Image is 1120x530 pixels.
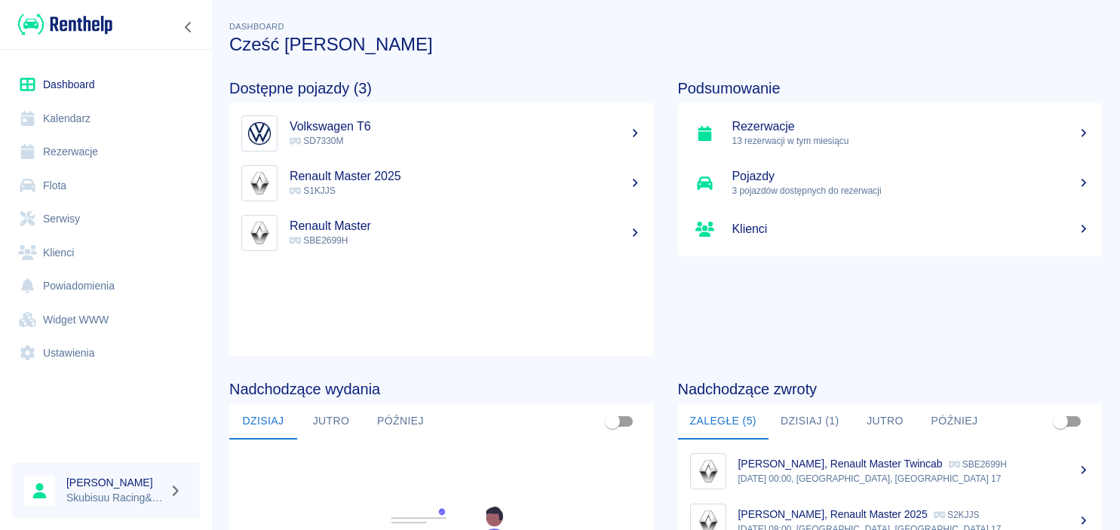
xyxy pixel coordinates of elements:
p: [DATE] 00:00, [GEOGRAPHIC_DATA], [GEOGRAPHIC_DATA] 17 [738,472,1091,486]
button: Jutro [851,403,919,440]
a: Widget WWW [12,303,200,337]
a: ImageRenault Master 2025 S1KJJS [229,158,654,208]
button: Później [919,403,990,440]
span: Pokaż przypisane tylko do mnie [1046,407,1075,436]
button: Zaległe (5) [678,403,769,440]
span: Pokaż przypisane tylko do mnie [598,407,627,436]
span: SBE2699H [290,235,348,246]
a: Pojazdy3 pojazdów dostępnych do rezerwacji [678,158,1103,208]
a: Kalendarz [12,102,200,136]
a: Klienci [678,208,1103,250]
a: Rezerwacje13 rezerwacji w tym miesiącu [678,109,1103,158]
a: ImageRenault Master SBE2699H [229,208,654,258]
h4: Podsumowanie [678,79,1103,97]
a: Image[PERSON_NAME], Renault Master Twincab SBE2699H[DATE] 00:00, [GEOGRAPHIC_DATA], [GEOGRAPHIC_D... [678,446,1103,496]
h4: Dostępne pojazdy (3) [229,79,654,97]
img: Renthelp logo [18,12,112,37]
p: 13 rezerwacji w tym miesiącu [732,134,1091,148]
h4: Nadchodzące zwroty [678,380,1103,398]
a: Dashboard [12,68,200,102]
p: Skubisuu Racing&Rent [66,490,163,506]
img: Image [245,219,274,247]
h5: Pojazdy [732,169,1091,184]
h5: Rezerwacje [732,119,1091,134]
p: S2KJJS [934,510,980,520]
button: Zwiń nawigację [177,17,200,37]
h4: Nadchodzące wydania [229,380,654,398]
p: [PERSON_NAME], Renault Master Twincab [738,458,943,470]
a: ImageVolkswagen T6 SD7330M [229,109,654,158]
a: Serwisy [12,202,200,236]
span: Dashboard [229,22,284,31]
h5: Renault Master 2025 [290,169,642,184]
h5: Renault Master [290,219,642,234]
p: 3 pojazdów dostępnych do rezerwacji [732,184,1091,198]
h5: Volkswagen T6 [290,119,642,134]
a: Flota [12,169,200,203]
a: Rezerwacje [12,135,200,169]
a: Renthelp logo [12,12,112,37]
p: SBE2699H [949,459,1007,470]
h6: [PERSON_NAME] [66,475,163,490]
p: [PERSON_NAME], Renault Master 2025 [738,508,928,520]
span: SD7330M [290,136,343,146]
button: Dzisiaj (1) [769,403,852,440]
h3: Cześć [PERSON_NAME] [229,34,1102,55]
img: Image [694,457,723,486]
a: Klienci [12,236,200,270]
button: Później [365,403,436,440]
a: Powiadomienia [12,269,200,303]
img: Image [245,169,274,198]
button: Jutro [297,403,365,440]
h5: Klienci [732,222,1091,237]
a: Ustawienia [12,336,200,370]
button: Dzisiaj [229,403,297,440]
img: Image [245,119,274,148]
span: S1KJJS [290,185,336,196]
